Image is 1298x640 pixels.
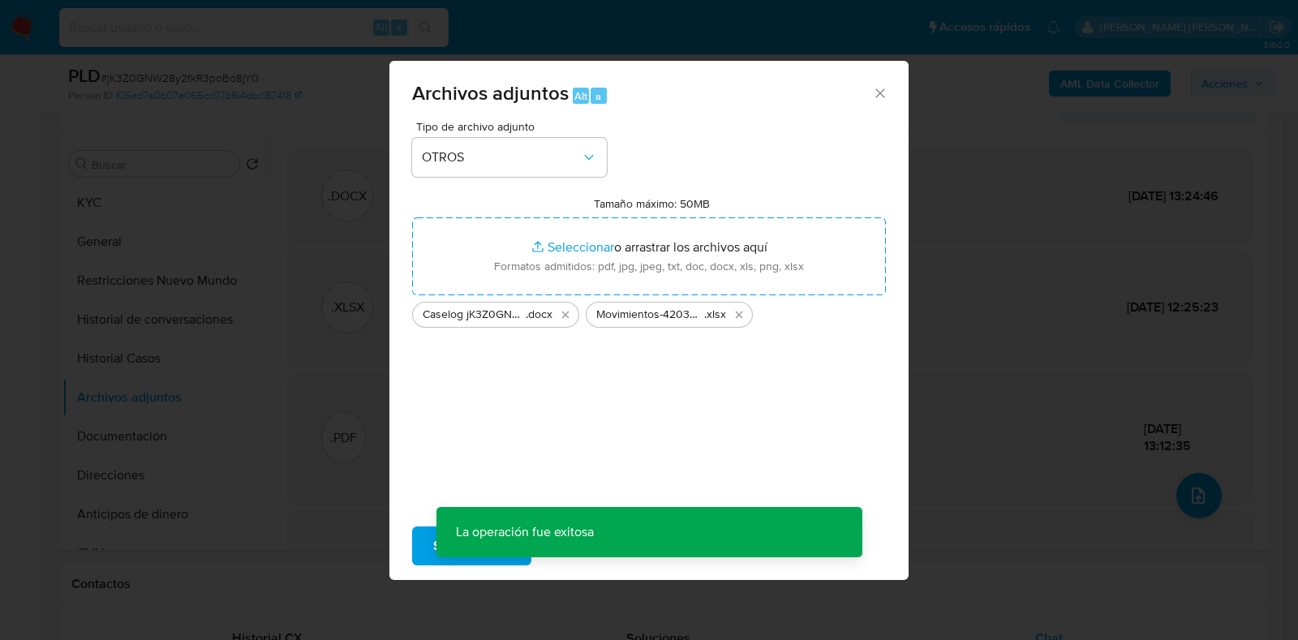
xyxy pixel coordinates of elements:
[594,196,710,211] label: Tamaño máximo: 50MB
[596,307,704,323] span: Movimientos-420305152
[412,79,569,107] span: Archivos adjuntos
[574,88,587,104] span: Alt
[436,507,613,557] p: La operación fue exitosa
[526,307,552,323] span: .docx
[412,526,531,565] button: Subir archivo
[412,138,607,177] button: OTROS
[704,307,726,323] span: .xlsx
[412,295,886,328] ul: Archivos seleccionados
[729,305,749,324] button: Eliminar Movimientos-420305152.xlsx
[416,121,611,132] span: Tipo de archivo adjunto
[559,528,612,564] span: Cancelar
[872,85,887,100] button: Cerrar
[433,528,510,564] span: Subir archivo
[423,307,526,323] span: Caselog jK3Z0GNW28y2fkR3poBo8jY0_2025_09_18_11_54_00 (1)
[595,88,601,104] span: a
[556,305,575,324] button: Eliminar Caselog jK3Z0GNW28y2fkR3poBo8jY0_2025_09_18_11_54_00 (1).docx
[422,149,581,165] span: OTROS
